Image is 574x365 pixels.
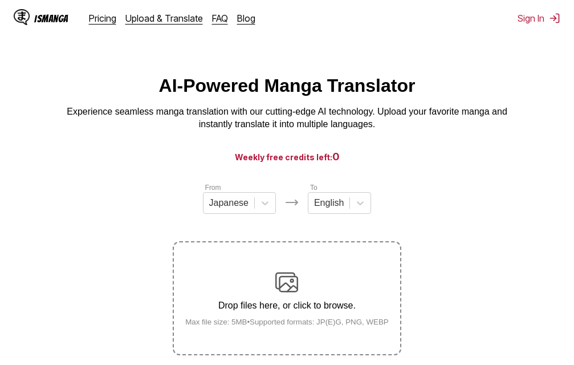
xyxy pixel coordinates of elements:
[310,184,317,192] label: To
[549,13,560,24] img: Sign out
[237,13,255,24] a: Blog
[205,184,221,192] label: From
[34,13,68,24] div: IsManga
[212,13,228,24] a: FAQ
[89,13,116,24] a: Pricing
[27,149,547,164] h3: Weekly free credits left:
[285,196,299,209] img: Languages icon
[518,13,560,24] button: Sign In
[59,106,515,131] p: Experience seamless manga translation with our cutting-edge AI technology. Upload your favorite m...
[125,13,203,24] a: Upload & Translate
[159,75,416,96] h1: AI-Powered Manga Translator
[176,301,398,311] p: Drop files here, or click to browse.
[14,9,89,27] a: IsManga LogoIsManga
[14,9,30,25] img: IsManga Logo
[176,318,398,326] small: Max file size: 5MB • Supported formats: JP(E)G, PNG, WEBP
[332,151,340,163] span: 0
